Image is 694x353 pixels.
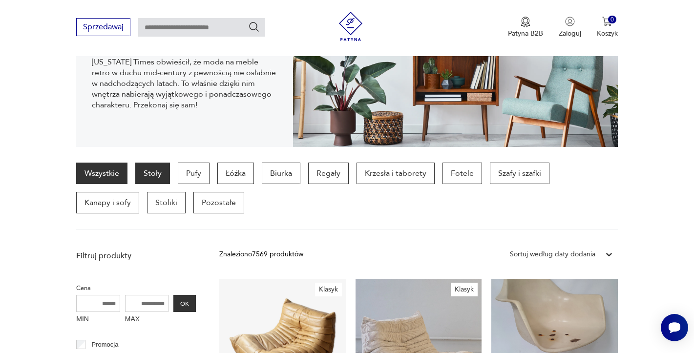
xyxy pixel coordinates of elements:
img: Meble [293,0,618,147]
p: Cena [76,283,196,293]
img: Ikona medalu [521,17,530,27]
div: 0 [608,16,616,24]
button: Sprzedawaj [76,18,130,36]
a: Wszystkie [76,163,127,184]
a: Pozostałe [193,192,244,213]
a: Ikona medaluPatyna B2B [508,17,543,38]
iframe: Smartsupp widget button [661,314,688,341]
p: Zaloguj [559,29,581,38]
p: Koszyk [597,29,618,38]
button: Patyna B2B [508,17,543,38]
a: Pufy [178,163,210,184]
a: Regały [308,163,349,184]
label: MAX [125,312,169,328]
a: Fotele [442,163,482,184]
div: Sortuj według daty dodania [510,249,595,260]
p: Promocja [92,339,119,350]
p: Filtruj produkty [76,250,196,261]
a: Biurka [262,163,300,184]
a: Sprzedawaj [76,24,130,31]
div: Znaleziono 7569 produktów [219,249,303,260]
button: OK [173,295,196,312]
p: Patyna B2B [508,29,543,38]
img: Patyna - sklep z meblami i dekoracjami vintage [336,12,365,41]
a: Kanapy i sofy [76,192,139,213]
button: Zaloguj [559,17,581,38]
a: Szafy i szafki [490,163,549,184]
label: MIN [76,312,120,328]
img: Ikona koszyka [602,17,612,26]
a: Stoły [135,163,170,184]
button: 0Koszyk [597,17,618,38]
p: [US_STATE] Times obwieścił, że moda na meble retro w duchu mid-century z pewnością nie osłabnie w... [92,57,277,110]
img: Ikonka użytkownika [565,17,575,26]
a: Stoliki [147,192,186,213]
a: Łóżka [217,163,254,184]
button: Szukaj [248,21,260,33]
a: Krzesła i taborety [357,163,435,184]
